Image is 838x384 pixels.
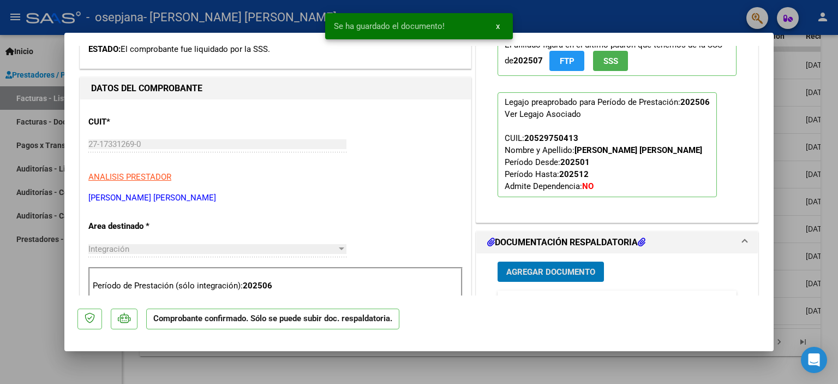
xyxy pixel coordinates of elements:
p: CUIT [88,116,201,128]
span: El comprobante fue liquidado por la SSS. [121,44,270,54]
datatable-header-cell: Documento [525,291,607,314]
strong: NO [582,181,594,191]
span: Se ha guardado el documento! [334,21,445,32]
datatable-header-cell: Acción [732,291,787,314]
strong: 202507 [513,56,543,66]
p: El afiliado figura en el ultimo padrón que tenemos de la SSS de [498,35,737,76]
strong: 202501 [560,157,590,167]
span: FTP [560,56,574,66]
strong: 202506 [680,97,710,107]
span: ESTADO: [88,44,121,54]
span: Agregar Documento [506,267,595,277]
button: FTP [549,51,584,71]
datatable-header-cell: ID [498,291,525,314]
p: Legajo preaprobado para Período de Prestación: [498,92,717,197]
span: Integración [88,244,129,254]
span: ANALISIS PRESTADOR [88,172,171,182]
h1: DOCUMENTACIÓN RESPALDATORIA [487,236,645,249]
strong: [PERSON_NAME] [PERSON_NAME] [574,145,702,155]
div: PREAPROBACIÓN PARA INTEGRACION [476,19,758,222]
div: Open Intercom Messenger [801,347,827,373]
div: 20529750413 [524,132,578,144]
p: [PERSON_NAME] [PERSON_NAME] [88,192,463,204]
span: SSS [603,56,618,66]
mat-expansion-panel-header: DOCUMENTACIÓN RESPALDATORIA [476,232,758,253]
strong: 202512 [559,169,589,179]
strong: 202506 [243,281,272,291]
strong: DATOS DEL COMPROBANTE [91,83,202,93]
span: x [496,21,500,31]
button: Agregar Documento [498,262,604,282]
p: Comprobante confirmado. Sólo se puede subir doc. respaldatoria. [146,309,399,330]
button: x [487,16,508,36]
p: Area destinado * [88,220,201,233]
button: SSS [593,51,628,71]
span: CUIL: Nombre y Apellido: Período Desde: Período Hasta: Admite Dependencia: [505,133,702,191]
div: Ver Legajo Asociado [505,108,581,120]
p: Período de Prestación (sólo integración): [93,280,458,292]
datatable-header-cell: Usuario [607,291,678,314]
datatable-header-cell: Subido [678,291,732,314]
